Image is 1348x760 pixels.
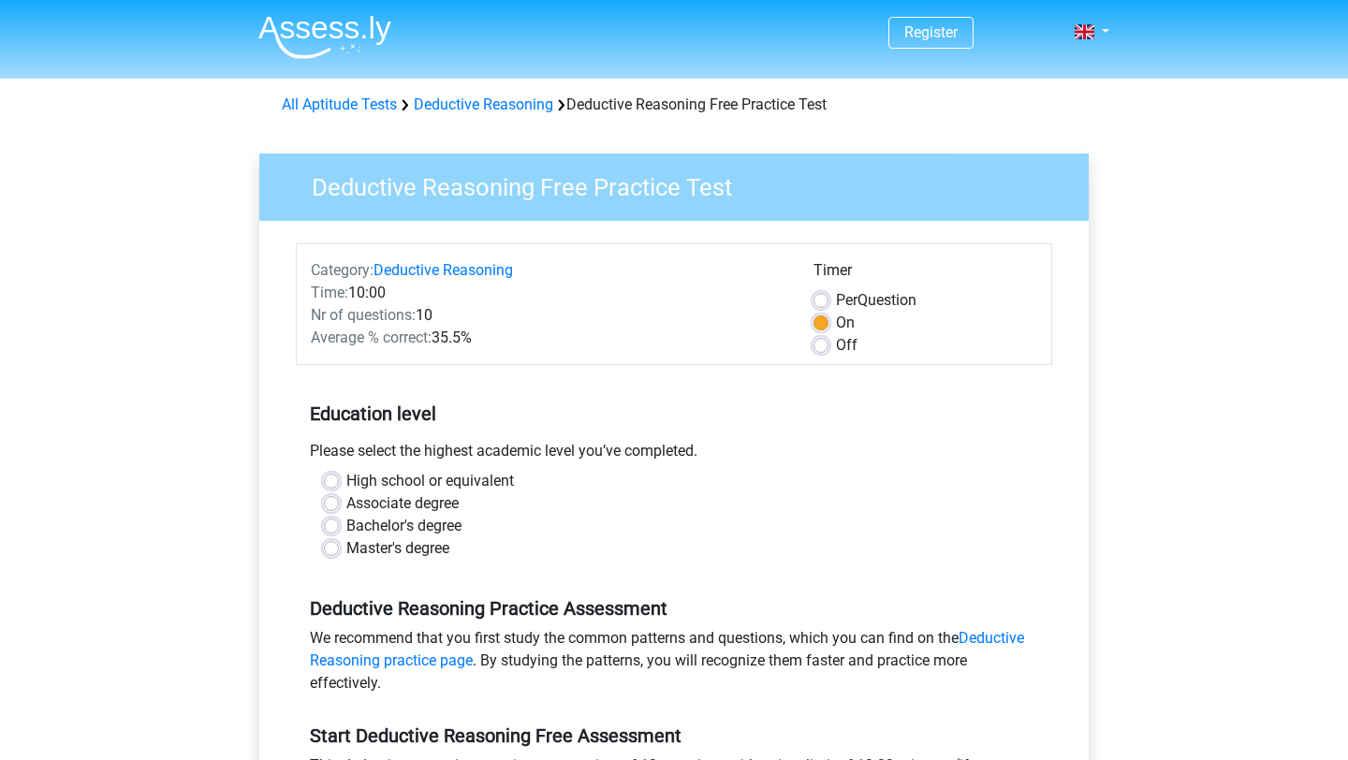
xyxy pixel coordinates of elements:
div: Deductive Reasoning Free Practice Test [274,94,1074,116]
span: Per [836,291,857,309]
div: 10 [297,304,799,327]
span: Nr of questions: [311,306,416,324]
label: Question [836,289,916,312]
h5: Education level [310,395,1038,432]
h5: Deductive Reasoning Practice Assessment [310,597,1038,620]
label: Associate degree [346,492,459,515]
h5: Start Deductive Reasoning Free Assessment [310,724,1038,747]
a: Deductive Reasoning [374,261,513,279]
label: Off [836,334,857,357]
label: On [836,312,855,334]
label: Master's degree [346,537,449,560]
a: Deductive Reasoning [414,95,553,113]
span: Average % correct: [311,329,432,346]
a: Register [904,23,958,41]
div: We recommend that you first study the common patterns and questions, which you can find on the . ... [296,627,1052,702]
h3: Deductive Reasoning Free Practice Test [289,166,1075,202]
span: Time: [311,284,348,301]
div: Please select the highest academic level you’ve completed. [296,440,1052,470]
span: Category: [311,261,374,279]
div: 10:00 [297,282,799,304]
label: High school or equivalent [346,470,514,492]
img: Assessly [258,15,391,59]
div: 35.5% [297,327,799,349]
div: Timer [813,259,1037,289]
a: All Aptitude Tests [282,95,397,113]
label: Bachelor's degree [346,515,462,537]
